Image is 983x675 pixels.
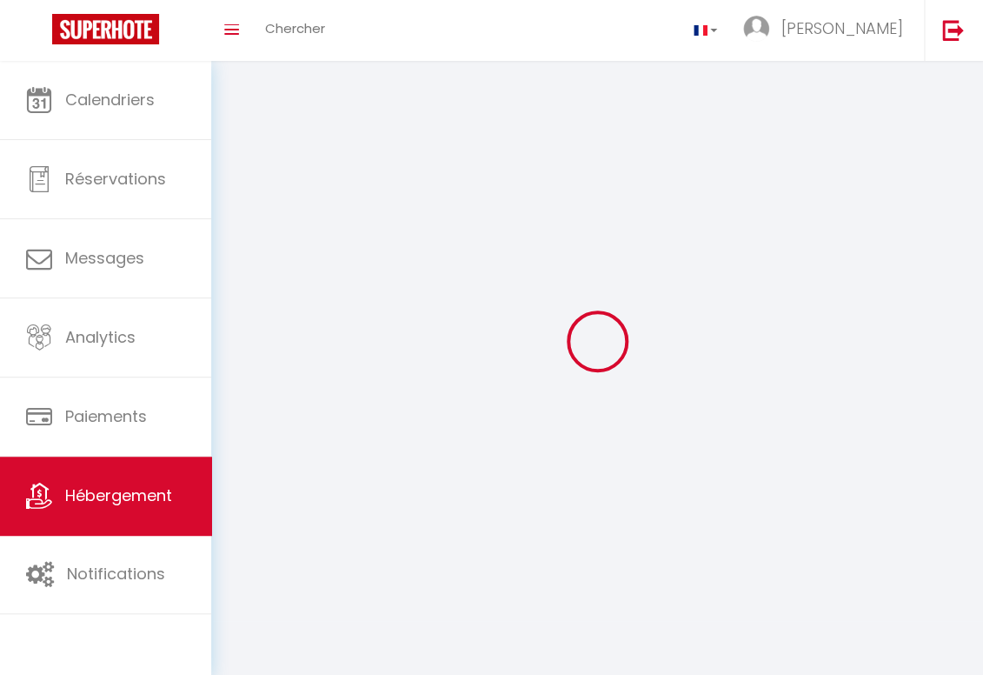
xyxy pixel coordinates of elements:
[65,247,144,269] span: Messages
[265,19,325,37] span: Chercher
[67,563,165,585] span: Notifications
[65,168,166,190] span: Réservations
[65,326,136,348] span: Analytics
[65,405,147,427] span: Paiements
[743,16,769,42] img: ...
[942,19,964,41] img: logout
[65,485,172,506] span: Hébergement
[52,14,159,44] img: Super Booking
[780,17,902,39] span: [PERSON_NAME]
[65,89,155,110] span: Calendriers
